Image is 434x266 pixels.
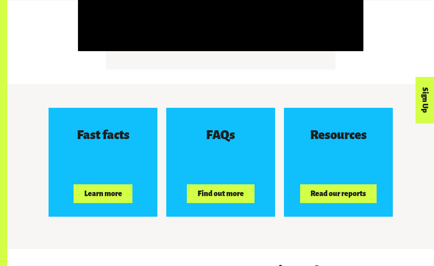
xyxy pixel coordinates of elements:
[206,128,235,142] h3: FAQs
[310,128,367,142] h3: Resources
[187,185,254,203] button: Find out more
[284,108,393,217] a: Resources Read our reports
[166,108,275,217] a: FAQs Find out more
[77,128,129,142] h3: Fast facts
[49,108,157,217] a: Fast facts Learn more
[74,185,132,203] button: Learn more
[300,185,377,203] button: Read our reports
